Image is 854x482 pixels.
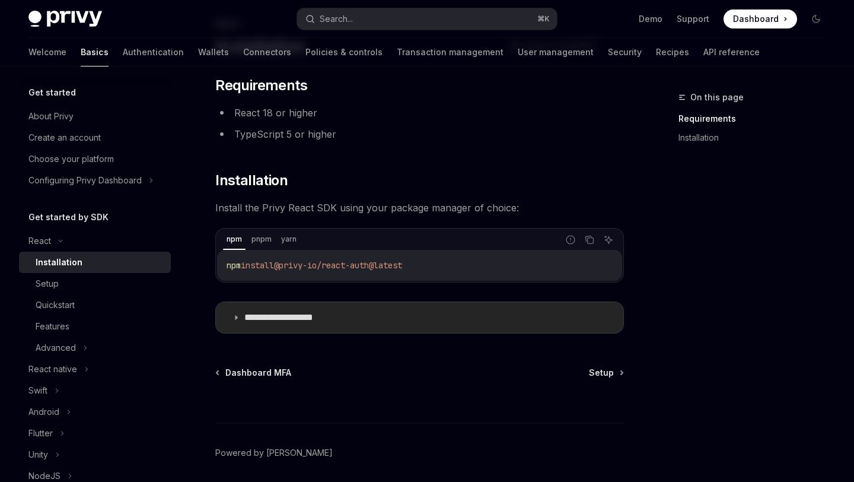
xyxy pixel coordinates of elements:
[19,294,171,316] a: Quickstart
[19,106,171,127] a: About Privy
[677,13,709,25] a: Support
[589,367,614,379] span: Setup
[28,448,48,462] div: Unity
[297,8,556,30] button: Search...⌘K
[582,232,597,248] button: Copy the contents from the code block
[223,232,246,246] div: npm
[28,38,66,66] a: Welcome
[19,148,171,170] a: Choose your platform
[28,426,53,440] div: Flutter
[248,232,275,246] div: pnpm
[28,405,59,419] div: Android
[690,90,744,104] span: On this page
[19,273,171,294] a: Setup
[28,173,142,188] div: Configuring Privy Dashboard
[807,9,826,28] button: Toggle dark mode
[28,109,74,123] div: About Privy
[537,14,550,24] span: ⌘ K
[123,38,184,66] a: Authentication
[28,362,77,376] div: React native
[397,38,504,66] a: Transaction management
[28,11,102,27] img: dark logo
[227,260,241,271] span: npm
[36,341,76,355] div: Advanced
[215,171,288,190] span: Installation
[28,383,47,398] div: Swift
[215,199,624,216] span: Install the Privy React SDK using your package manager of choice:
[678,128,835,147] a: Installation
[278,232,300,246] div: yarn
[215,76,307,95] span: Requirements
[518,38,594,66] a: User management
[733,13,779,25] span: Dashboard
[28,210,109,224] h5: Get started by SDK
[215,447,333,459] a: Powered by [PERSON_NAME]
[215,104,624,121] li: React 18 or higher
[36,255,82,269] div: Installation
[19,252,171,273] a: Installation
[81,38,109,66] a: Basics
[28,152,114,166] div: Choose your platform
[215,126,624,142] li: TypeScript 5 or higher
[274,260,402,271] span: @privy-io/react-auth@latest
[601,232,616,248] button: Ask AI
[28,131,101,145] div: Create an account
[656,38,689,66] a: Recipes
[589,367,623,379] a: Setup
[241,260,274,271] span: install
[36,298,75,312] div: Quickstart
[678,109,835,128] a: Requirements
[639,13,662,25] a: Demo
[724,9,797,28] a: Dashboard
[36,277,59,291] div: Setup
[216,367,291,379] a: Dashboard MFA
[563,232,578,248] button: Report incorrect code
[19,316,171,337] a: Features
[703,38,760,66] a: API reference
[320,12,353,26] div: Search...
[305,38,383,66] a: Policies & controls
[36,319,69,334] div: Features
[243,38,291,66] a: Connectors
[28,85,76,100] h5: Get started
[225,367,291,379] span: Dashboard MFA
[19,127,171,148] a: Create an account
[608,38,642,66] a: Security
[198,38,229,66] a: Wallets
[28,234,51,248] div: React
